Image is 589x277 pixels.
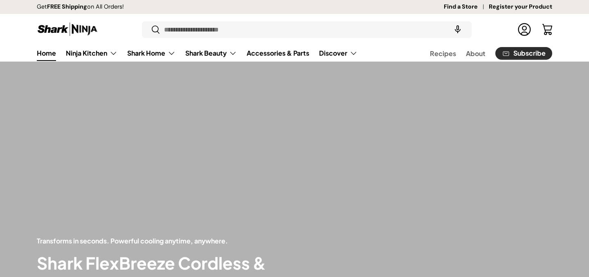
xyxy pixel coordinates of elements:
a: Subscribe [495,47,552,60]
summary: Discover [314,45,362,61]
nav: Primary [37,45,357,61]
summary: Ninja Kitchen [61,45,122,61]
a: Recipes [430,45,456,61]
a: Shark Beauty [185,45,237,61]
p: Get on All Orders! [37,2,124,11]
a: Register your Product [489,2,552,11]
p: Transforms in seconds. Powerful cooling anytime, anywhere. [37,236,294,246]
a: Shark Home [127,45,175,61]
a: About [466,45,486,61]
strong: FREE Shipping [47,3,87,10]
span: Subscribe [513,50,546,56]
a: Home [37,45,56,61]
img: Shark Ninja Philippines [37,21,98,37]
summary: Shark Home [122,45,180,61]
speech-search-button: Search by voice [445,20,471,38]
nav: Secondary [410,45,552,61]
a: Find a Store [444,2,489,11]
summary: Shark Beauty [180,45,242,61]
a: Ninja Kitchen [66,45,117,61]
a: Accessories & Parts [247,45,309,61]
a: Discover [319,45,357,61]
